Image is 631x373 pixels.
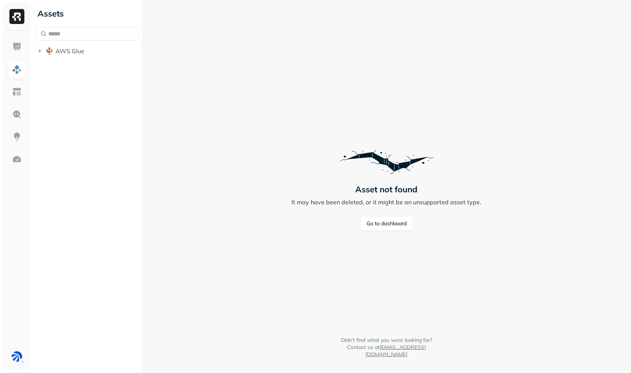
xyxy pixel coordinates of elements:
button: AWS Glue [36,45,139,57]
div: Assets [36,7,139,19]
img: Asset Explorer [12,87,22,97]
img: Insights [12,132,22,142]
img: Dashboard [12,42,22,52]
p: Didn’t find what you were looking for? Contact us at [340,337,433,358]
span: AWS Glue [56,47,84,55]
img: Error [338,143,435,180]
a: [EMAIL_ADDRESS][DOMAIN_NAME] [365,344,426,358]
img: BAM [12,351,22,362]
img: Ryft [9,9,24,24]
img: Query Explorer [12,109,22,119]
p: Asset not found [355,184,418,195]
img: root [46,47,53,55]
a: Go to dashboard [361,217,413,231]
p: It may have been deleted, or it might be an unsupported asset type. [291,198,481,207]
img: Optimization [12,154,22,164]
img: Assets [12,64,22,74]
